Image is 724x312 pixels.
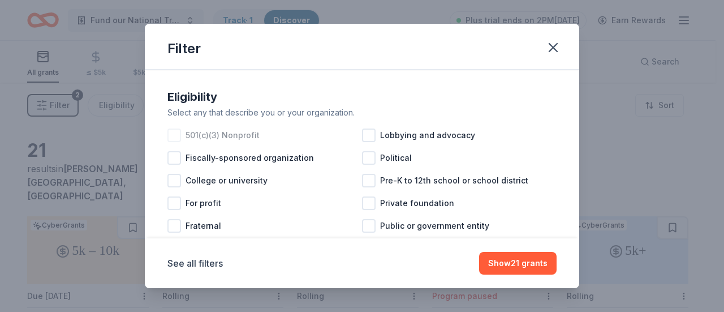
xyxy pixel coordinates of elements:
[380,196,454,210] span: Private foundation
[186,219,221,233] span: Fraternal
[186,196,221,210] span: For profit
[380,219,489,233] span: Public or government entity
[479,252,557,275] button: Show21 grants
[380,151,412,165] span: Political
[167,106,557,119] div: Select any that describe you or your organization.
[167,88,557,106] div: Eligibility
[167,40,201,58] div: Filter
[186,151,314,165] span: Fiscally-sponsored organization
[186,129,260,142] span: 501(c)(3) Nonprofit
[167,257,223,270] button: See all filters
[380,129,475,142] span: Lobbying and advocacy
[380,174,528,187] span: Pre-K to 12th school or school district
[186,174,268,187] span: College or university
